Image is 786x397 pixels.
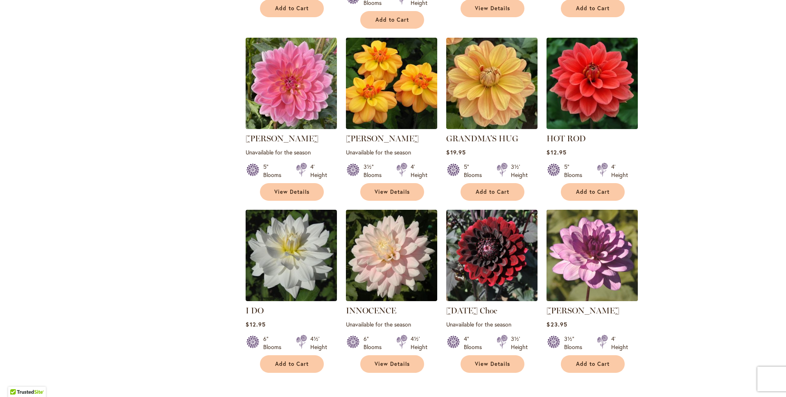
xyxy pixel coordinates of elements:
[547,148,566,156] span: $12.95
[274,188,309,195] span: View Details
[461,183,524,201] button: Add to Cart
[564,163,587,179] div: 5" Blooms
[476,188,509,195] span: Add to Cart
[561,355,625,373] button: Add to Cart
[246,295,337,303] a: I DO
[310,163,327,179] div: 4' Height
[360,355,424,373] a: View Details
[564,335,587,351] div: 3½" Blooms
[576,188,610,195] span: Add to Cart
[446,123,538,131] a: GRANDMA'S HUG
[346,134,419,143] a: [PERSON_NAME]
[346,295,437,303] a: INNOCENCE
[511,163,528,179] div: 3½' Height
[475,361,510,368] span: View Details
[375,361,410,368] span: View Details
[446,38,538,129] img: GRANDMA'S HUG
[263,335,286,351] div: 6" Blooms
[275,5,309,12] span: Add to Cart
[611,335,628,351] div: 4' Height
[260,355,324,373] button: Add to Cart
[360,11,424,29] button: Add to Cart
[364,163,386,179] div: 3½" Blooms
[346,148,437,156] p: Unavailable for the season
[461,355,524,373] a: View Details
[346,210,437,301] img: INNOCENCE
[310,335,327,351] div: 4½' Height
[346,320,437,328] p: Unavailable for the season
[547,320,567,328] span: $23.95
[346,123,437,131] a: Ginger Snap
[547,123,638,131] a: HOT ROD
[246,210,337,301] img: I DO
[246,38,337,129] img: Gerrie Hoek
[446,134,518,143] a: GRANDMA'S HUG
[446,295,538,303] a: Karma Choc
[375,188,410,195] span: View Details
[547,38,638,129] img: HOT ROD
[547,295,638,303] a: LAUREN MICHELE
[411,163,427,179] div: 4' Height
[446,306,497,315] a: [DATE] Choc
[464,335,487,351] div: 4" Blooms
[6,368,29,391] iframe: Launch Accessibility Center
[346,306,396,315] a: INNOCENCE
[446,210,538,301] img: Karma Choc
[576,361,610,368] span: Add to Cart
[547,306,619,315] a: [PERSON_NAME]
[475,5,510,12] span: View Details
[411,335,427,351] div: 4½' Height
[544,207,640,303] img: LAUREN MICHELE
[547,134,586,143] a: HOT ROD
[246,320,265,328] span: $12.95
[346,38,437,129] img: Ginger Snap
[464,163,487,179] div: 5" Blooms
[576,5,610,12] span: Add to Cart
[246,123,337,131] a: Gerrie Hoek
[263,163,286,179] div: 5" Blooms
[446,148,465,156] span: $19.95
[364,335,386,351] div: 6" Blooms
[446,320,538,328] p: Unavailable for the season
[360,183,424,201] a: View Details
[611,163,628,179] div: 4' Height
[375,16,409,23] span: Add to Cart
[260,183,324,201] a: View Details
[561,183,625,201] button: Add to Cart
[246,306,264,315] a: I DO
[275,361,309,368] span: Add to Cart
[246,148,337,156] p: Unavailable for the season
[246,134,318,143] a: [PERSON_NAME]
[511,335,528,351] div: 3½' Height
